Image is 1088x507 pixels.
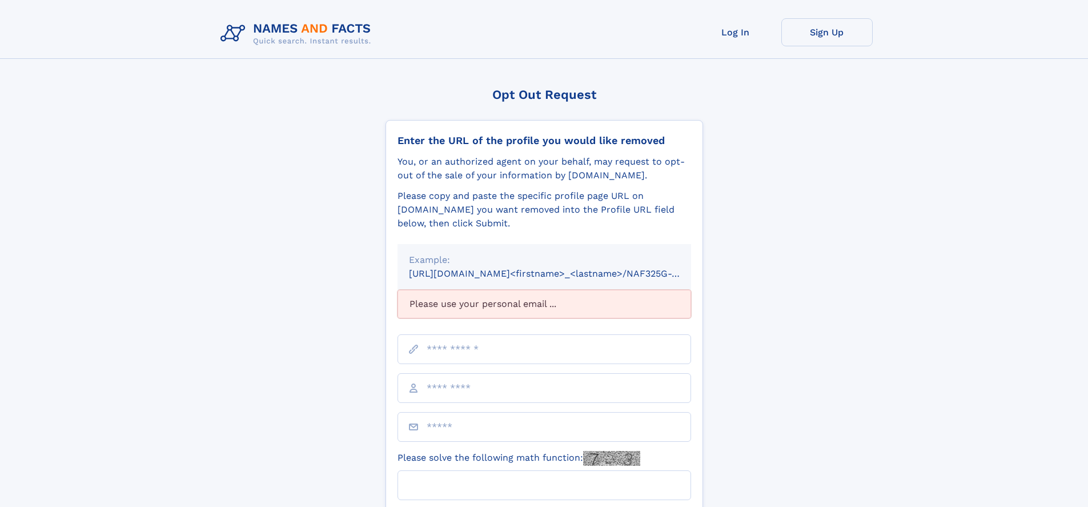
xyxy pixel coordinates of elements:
div: Enter the URL of the profile you would like removed [398,134,691,147]
div: Opt Out Request [386,87,703,102]
small: [URL][DOMAIN_NAME]<firstname>_<lastname>/NAF325G-xxxxxxxx [409,268,713,279]
div: Please copy and paste the specific profile page URL on [DOMAIN_NAME] you want removed into the Pr... [398,189,691,230]
a: Log In [690,18,781,46]
div: Please use your personal email ... [398,290,691,318]
img: Logo Names and Facts [216,18,380,49]
div: Example: [409,253,680,267]
label: Please solve the following math function: [398,451,640,466]
div: You, or an authorized agent on your behalf, may request to opt-out of the sale of your informatio... [398,155,691,182]
a: Sign Up [781,18,873,46]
